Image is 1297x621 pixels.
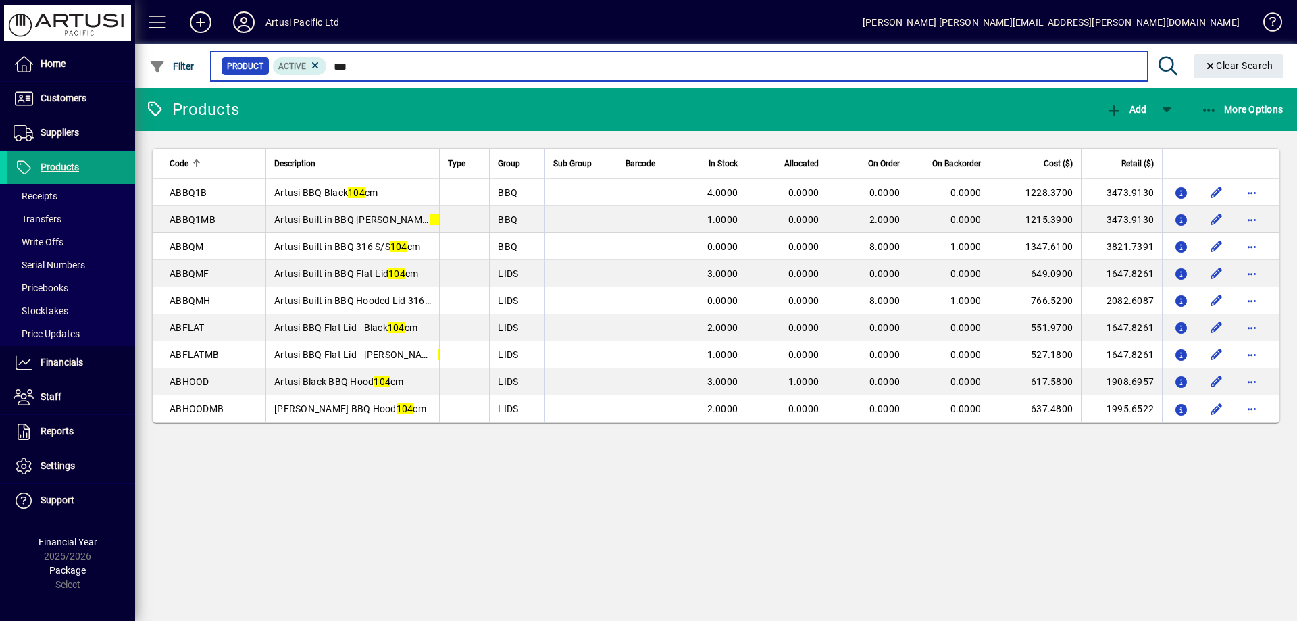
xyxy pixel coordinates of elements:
[788,214,819,225] span: 0.0000
[7,299,135,322] a: Stocktakes
[1201,104,1283,115] span: More Options
[498,295,518,306] span: LIDS
[170,187,207,198] span: ABBQ1B
[1206,209,1227,230] button: Edit
[498,156,520,171] span: Group
[227,59,263,73] span: Product
[7,380,135,414] a: Staff
[1121,156,1154,171] span: Retail ($)
[170,322,205,333] span: ABFLAT
[1241,182,1263,203] button: More options
[788,376,819,387] span: 1.0000
[14,259,85,270] span: Serial Numbers
[149,61,195,72] span: Filter
[788,349,819,360] span: 0.0000
[784,156,819,171] span: Allocated
[170,156,188,171] span: Code
[273,57,327,75] mat-chip: Activation Status: Active
[1241,344,1263,366] button: More options
[170,376,209,387] span: ABHOOD
[274,187,378,198] span: Artusi BBQ Black cm
[14,214,61,224] span: Transfers
[274,156,431,171] div: Description
[869,403,900,414] span: 0.0000
[707,268,738,279] span: 3.0000
[14,328,80,339] span: Price Updates
[553,156,609,171] div: Sub Group
[274,295,472,306] span: Artusi Built in BBQ Hooded Lid 316 S/S cm
[1081,260,1162,287] td: 1647.8261
[222,10,265,34] button: Profile
[146,54,198,78] button: Filter
[707,295,738,306] span: 0.0000
[1206,263,1227,284] button: Edit
[707,187,738,198] span: 4.0000
[41,391,61,402] span: Staff
[950,214,982,225] span: 0.0000
[14,282,68,293] span: Pricebooks
[7,207,135,230] a: Transfers
[863,11,1240,33] div: [PERSON_NAME] [PERSON_NAME][EMAIL_ADDRESS][PERSON_NAME][DOMAIN_NAME]
[498,322,518,333] span: LIDS
[498,268,518,279] span: LIDS
[170,295,211,306] span: ABBQMH
[626,156,655,171] span: Barcode
[1241,398,1263,420] button: More options
[1241,263,1263,284] button: More options
[49,565,86,576] span: Package
[274,349,468,360] span: Artusi BBQ Flat Lid - [PERSON_NAME] cm
[788,241,819,252] span: 0.0000
[553,156,592,171] span: Sub Group
[869,295,900,306] span: 8.0000
[950,349,982,360] span: 0.0000
[170,214,215,225] span: ABBQ1MB
[869,322,900,333] span: 0.0000
[7,116,135,150] a: Suppliers
[869,376,900,387] span: 0.0000
[170,156,224,171] div: Code
[707,322,738,333] span: 2.0000
[397,403,413,414] em: 104
[348,187,365,198] em: 104
[707,403,738,414] span: 2.0000
[498,349,518,360] span: LIDS
[14,305,68,316] span: Stocktakes
[950,376,982,387] span: 0.0000
[41,460,75,471] span: Settings
[390,241,407,252] em: 104
[1106,104,1146,115] span: Add
[41,93,86,103] span: Customers
[1000,395,1081,422] td: 637.4800
[498,156,536,171] div: Group
[1044,156,1073,171] span: Cost ($)
[274,214,461,225] span: Artusi Built in BBQ [PERSON_NAME] cm
[869,241,900,252] span: 8.0000
[1241,290,1263,312] button: More options
[39,537,97,547] span: Financial Year
[626,156,667,171] div: Barcode
[869,349,900,360] span: 0.0000
[274,268,418,279] span: Artusi Built in BBQ Flat Lid cm
[1241,317,1263,339] button: More options
[868,156,900,171] span: On Order
[448,156,465,171] span: Type
[14,237,63,247] span: Write Offs
[274,241,420,252] span: Artusi Built in BBQ 316 S/S cm
[684,156,750,171] div: In Stock
[707,241,738,252] span: 0.0000
[707,349,738,360] span: 1.0000
[1206,344,1227,366] button: Edit
[170,268,209,279] span: ABBQMF
[1241,209,1263,230] button: More options
[498,187,517,198] span: BBQ
[41,58,66,69] span: Home
[7,276,135,299] a: Pricebooks
[1000,314,1081,341] td: 551.9700
[1000,341,1081,368] td: 527.1800
[1081,179,1162,206] td: 3473.9130
[274,376,404,387] span: Artusi Black BBQ Hood cm
[846,156,912,171] div: On Order
[41,426,74,437] span: Reports
[1081,233,1162,260] td: 3821.7391
[788,295,819,306] span: 0.0000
